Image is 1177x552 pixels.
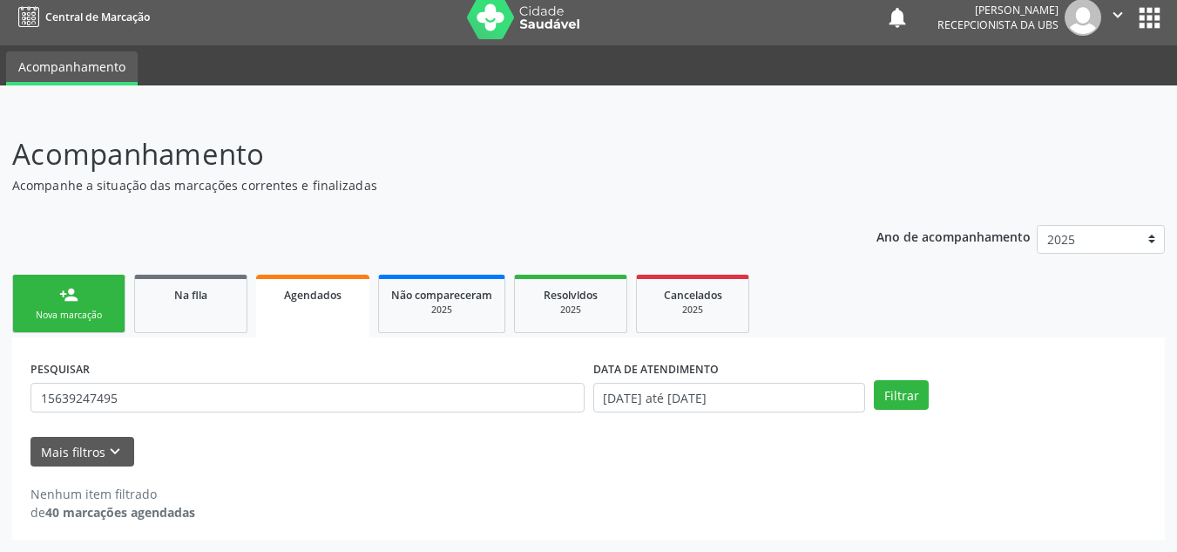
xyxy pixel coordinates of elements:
span: Não compareceram [391,288,492,303]
div: Nenhum item filtrado [30,485,195,503]
input: Nome, CNS [30,383,585,412]
button: apps [1134,3,1165,33]
span: Central de Marcação [45,10,150,24]
div: Nova marcação [25,309,112,322]
div: 2025 [391,303,492,317]
span: Recepcionista da UBS [937,17,1059,32]
p: Acompanhe a situação das marcações correntes e finalizadas [12,176,819,194]
label: DATA DE ATENDIMENTO [593,356,719,383]
span: Resolvidos [544,288,598,303]
button: notifications [885,5,910,30]
span: Cancelados [664,288,722,303]
button: Mais filtroskeyboard_arrow_down [30,437,134,467]
span: Na fila [174,288,207,303]
p: Ano de acompanhamento [876,225,1031,247]
span: Agendados [284,288,342,303]
strong: 40 marcações agendadas [45,504,195,521]
a: Central de Marcação [12,3,150,31]
div: de [30,503,195,521]
i: keyboard_arrow_down [105,442,125,461]
div: 2025 [527,303,614,317]
i:  [1108,5,1127,24]
label: PESQUISAR [30,356,90,383]
input: Selecione um intervalo [593,383,866,412]
a: Acompanhamento [6,51,138,85]
div: person_add [59,285,78,304]
div: 2025 [649,303,736,317]
button: Filtrar [874,380,929,410]
p: Acompanhamento [12,133,819,176]
div: [PERSON_NAME] [937,3,1059,17]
